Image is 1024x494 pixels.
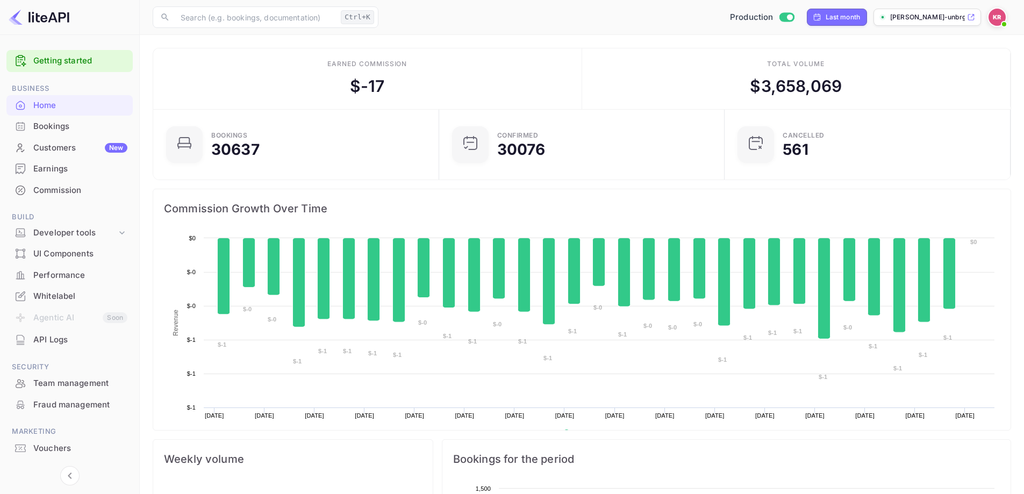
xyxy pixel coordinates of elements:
[268,316,276,323] text: $-0
[819,374,827,380] text: $-1
[6,50,133,72] div: Getting started
[6,438,133,458] a: Vouchers
[341,10,374,24] div: Ctrl+K
[6,265,133,285] a: Performance
[6,159,133,180] div: Earnings
[187,269,196,275] text: $-0
[768,330,777,336] text: $-1
[6,95,133,116] div: Home
[443,333,452,339] text: $-1
[6,395,133,416] div: Fraud management
[187,337,196,343] text: $-1
[33,120,127,133] div: Bookings
[164,450,422,468] span: Weekly volume
[418,319,427,326] text: $-0
[869,343,877,349] text: $-1
[718,356,727,363] text: $-1
[989,9,1006,26] img: Kobus Roux
[6,265,133,286] div: Performance
[705,412,725,419] text: [DATE]
[593,304,602,311] text: $-0
[189,235,196,241] text: $0
[6,395,133,414] a: Fraud management
[919,352,927,358] text: $-1
[468,338,477,345] text: $-1
[33,184,127,197] div: Commission
[343,348,352,354] text: $-1
[6,116,133,137] div: Bookings
[6,180,133,201] div: Commission
[890,12,965,22] p: [PERSON_NAME]-unbrg.[PERSON_NAME]...
[643,323,652,329] text: $-0
[743,334,752,341] text: $-1
[6,83,133,95] span: Business
[6,361,133,373] span: Security
[943,334,952,341] text: $-1
[6,373,133,394] div: Team management
[6,438,133,459] div: Vouchers
[497,142,546,157] div: 30076
[172,310,180,336] text: Revenue
[6,138,133,159] div: CustomersNew
[187,370,196,377] text: $-1
[33,442,127,455] div: Vouchers
[6,116,133,136] a: Bookings
[453,450,1000,468] span: Bookings for the period
[60,466,80,485] button: Collapse navigation
[493,321,502,327] text: $-0
[6,286,133,307] div: Whitelabel
[6,426,133,438] span: Marketing
[33,290,127,303] div: Whitelabel
[164,200,1000,217] span: Commission Growth Over Time
[783,132,825,139] div: CANCELLED
[655,412,675,419] text: [DATE]
[350,74,385,98] div: $ -17
[668,324,677,331] text: $-0
[6,286,133,306] a: Whitelabel
[6,244,133,264] div: UI Components
[6,95,133,115] a: Home
[555,412,575,419] text: [DATE]
[767,59,825,69] div: Total volume
[218,341,226,348] text: $-1
[9,9,69,26] img: LiteAPI logo
[211,132,247,139] div: Bookings
[318,348,327,354] text: $-1
[6,138,133,157] a: CustomersNew
[33,142,127,154] div: Customers
[807,9,868,26] div: Click to change the date range period
[518,338,527,345] text: $-1
[6,244,133,263] a: UI Components
[33,99,127,112] div: Home
[327,59,407,69] div: Earned commission
[505,412,525,419] text: [DATE]
[726,11,798,24] div: Switch to Sandbox mode
[33,377,127,390] div: Team management
[211,142,260,157] div: 30637
[693,321,702,327] text: $-0
[475,485,490,492] text: 1,500
[574,429,601,437] text: Revenue
[33,163,127,175] div: Earnings
[783,142,808,157] div: 561
[956,412,975,419] text: [DATE]
[605,412,625,419] text: [DATE]
[405,412,424,419] text: [DATE]
[243,306,252,312] text: $-0
[805,412,825,419] text: [DATE]
[33,55,127,67] a: Getting started
[33,227,117,239] div: Developer tools
[293,358,302,364] text: $-1
[6,180,133,200] a: Commission
[187,303,196,309] text: $-0
[618,331,627,338] text: $-1
[543,355,552,361] text: $-1
[255,412,274,419] text: [DATE]
[6,330,133,350] div: API Logs
[368,350,377,356] text: $-1
[893,365,902,371] text: $-1
[6,330,133,349] a: API Logs
[305,412,324,419] text: [DATE]
[33,269,127,282] div: Performance
[855,412,875,419] text: [DATE]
